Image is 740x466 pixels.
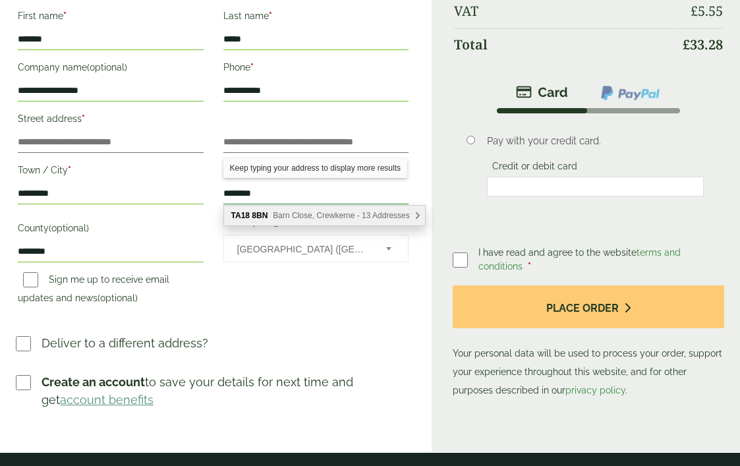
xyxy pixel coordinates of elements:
div: TA18 8BN [224,206,425,225]
b: TA18 [231,211,250,220]
abbr: required [292,216,295,227]
bdi: 33.28 [683,36,723,53]
th: Total [454,28,673,61]
iframe: Secure card payment input frame [491,181,700,192]
label: Last name [223,7,409,29]
span: £ [683,36,690,53]
input: Sign me up to receive email updates and news(optional) [23,272,38,287]
a: terms and conditions [478,247,681,272]
a: privacy policy [565,385,625,395]
abbr: required [269,11,272,21]
span: (optional) [98,293,138,303]
button: Place order [453,285,724,328]
p: Pay with your credit card. [487,134,704,148]
span: (optional) [49,223,89,233]
abbr: required [528,261,531,272]
label: Company name [18,58,204,80]
abbr: required [82,113,85,124]
label: County [18,219,204,241]
label: Street address [18,109,204,132]
label: Sign me up to receive email updates and news [18,274,169,307]
div: Keep typing your address to display more results [223,158,407,178]
span: Country/Region [223,235,409,262]
img: ppcp-gateway.png [600,84,661,102]
b: 8BN [252,211,268,220]
span: £ [691,2,698,20]
span: United Kingdom (UK) [237,235,369,263]
abbr: required [250,62,254,73]
p: Your personal data will be used to process your order, support your experience throughout this we... [453,285,724,399]
bdi: 5.55 [691,2,723,20]
p: Deliver to a different address? [42,334,208,352]
span: Barn Close, Crewkerne - 13 Addresses [273,211,409,220]
span: I have read and agree to the website [478,247,681,272]
a: account benefits [60,393,154,407]
strong: Create an account [42,375,145,389]
img: stripe.png [516,84,568,100]
label: First name [18,7,204,29]
abbr: required [68,165,71,175]
p: to save your details for next time and get [42,373,411,409]
label: Credit or debit card [487,161,583,175]
label: Phone [223,58,409,80]
span: (optional) [87,62,127,73]
abbr: required [63,11,67,21]
label: Town / City [18,161,204,183]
